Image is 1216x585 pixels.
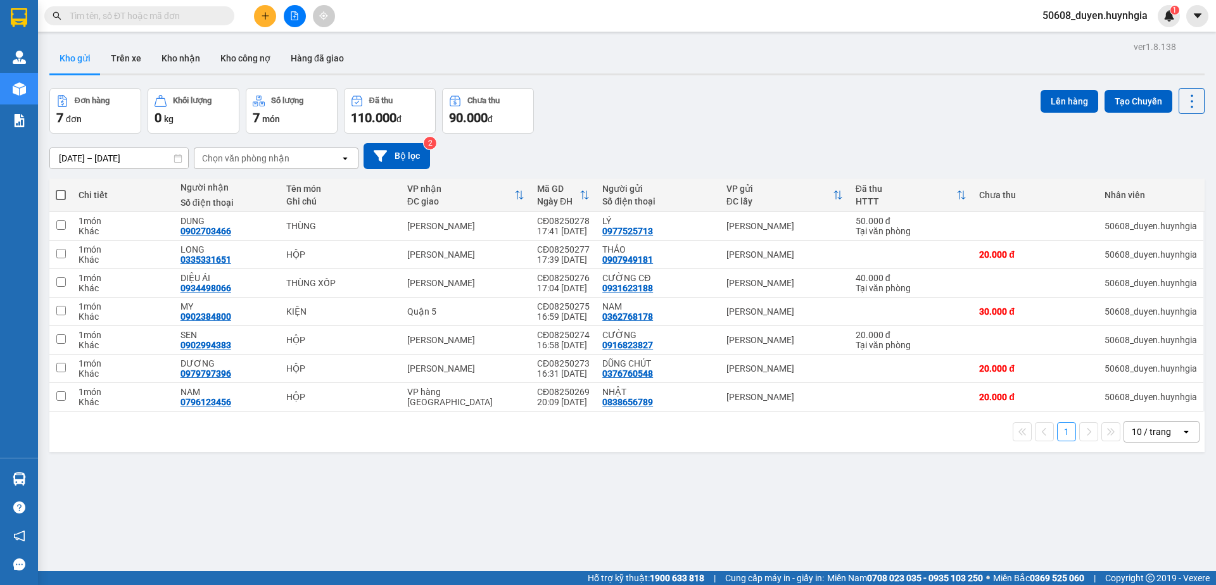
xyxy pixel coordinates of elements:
div: [PERSON_NAME] [407,249,524,260]
div: THÙNG [286,221,395,231]
div: Tên món [286,184,395,194]
div: 0916823827 [602,340,653,350]
div: 17:04 [DATE] [537,283,590,293]
button: Tạo Chuyến [1105,90,1172,113]
div: 50608_duyen.huynhgia [1105,392,1197,402]
div: CĐ08250276 [537,273,590,283]
span: question-circle [13,501,25,513]
div: [PERSON_NAME] [726,249,843,260]
div: HỘP [286,335,395,345]
span: plus [261,11,270,20]
button: 1 [1057,422,1076,441]
div: 10 / trang [1132,425,1171,438]
div: Khác [79,368,167,379]
div: Số lượng [271,96,303,105]
div: [PERSON_NAME] [726,335,843,345]
button: Kho nhận [151,43,210,73]
span: caret-down [1192,10,1203,22]
div: 50608_duyen.huynhgia [1105,363,1197,374]
div: 16:58 [DATE] [537,340,590,350]
div: 1 món [79,273,167,283]
div: 16:59 [DATE] [537,311,590,322]
div: DƯƠNG [180,358,274,368]
img: solution-icon [13,114,26,127]
span: 7 [253,110,260,125]
div: 0796123456 [180,397,231,407]
div: VP gửi [726,184,833,194]
div: 0934498066 [180,283,231,293]
div: CƯỜNG [602,330,714,340]
div: 40.000 đ [856,273,967,283]
div: Người nhận [180,182,274,192]
button: Đơn hàng7đơn [49,88,141,134]
div: HTTT [856,196,957,206]
div: 1 món [79,387,167,397]
img: warehouse-icon [13,472,26,486]
div: HỘP [286,363,395,374]
div: [PERSON_NAME] [407,335,524,345]
div: 0979797396 [180,368,231,379]
div: Đã thu [369,96,393,105]
button: Kho gửi [49,43,101,73]
div: Mã GD [537,184,579,194]
div: MY [180,301,274,311]
img: warehouse-icon [13,51,26,64]
span: notification [13,530,25,542]
button: Kho công nợ [210,43,281,73]
div: 0907949181 [602,255,653,265]
div: Người gửi [602,184,714,194]
div: Chọn văn phòng nhận [202,152,289,165]
span: đơn [66,114,82,124]
div: Khác [79,283,167,293]
img: warehouse-icon [13,82,26,96]
div: HỘP [286,392,395,402]
div: 50608_duyen.huynhgia [1105,335,1197,345]
div: Khác [79,255,167,265]
div: ver 1.8.138 [1134,40,1176,54]
div: 50608_duyen.huynhgia [1105,221,1197,231]
div: 0362768178 [602,311,653,322]
div: Số điện thoại [180,198,274,208]
div: LONG [180,244,274,255]
div: CĐ08250277 [537,244,590,255]
div: 30.000 đ [979,306,1092,317]
span: message [13,558,25,570]
img: logo-vxr [11,8,27,27]
span: đ [488,114,493,124]
svg: open [1181,427,1191,437]
div: NAM [602,301,714,311]
span: 50608_duyen.huynhgia [1032,8,1158,23]
div: CĐ08250274 [537,330,590,340]
div: 0376760548 [602,368,653,379]
span: món [262,114,280,124]
th: Toggle SortBy [531,179,596,212]
span: Miền Bắc [993,571,1084,585]
button: caret-down [1186,5,1208,27]
div: [PERSON_NAME] [726,221,843,231]
div: CƯỜNG CĐ [602,273,714,283]
div: 1 món [79,330,167,340]
div: 50608_duyen.huynhgia [1105,278,1197,288]
span: 0 [155,110,161,125]
span: | [1094,571,1096,585]
span: kg [164,114,174,124]
sup: 1 [1170,6,1179,15]
span: 7 [56,110,63,125]
div: 20.000 đ [856,330,967,340]
div: [PERSON_NAME] [407,221,524,231]
div: 0931623188 [602,283,653,293]
div: CĐ08250269 [537,387,590,397]
div: HỘP [286,249,395,260]
sup: 2 [424,137,436,149]
div: 1 món [79,358,167,368]
strong: 0708 023 035 - 0935 103 250 [867,573,983,583]
span: Cung cấp máy in - giấy in: [725,571,824,585]
div: 0838656789 [602,397,653,407]
span: đ [396,114,402,124]
div: ĐC giao [407,196,514,206]
button: Đã thu110.000đ [344,88,436,134]
div: 0902994383 [180,340,231,350]
div: LÝ [602,216,714,226]
div: ĐC lấy [726,196,833,206]
th: Toggle SortBy [849,179,973,212]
